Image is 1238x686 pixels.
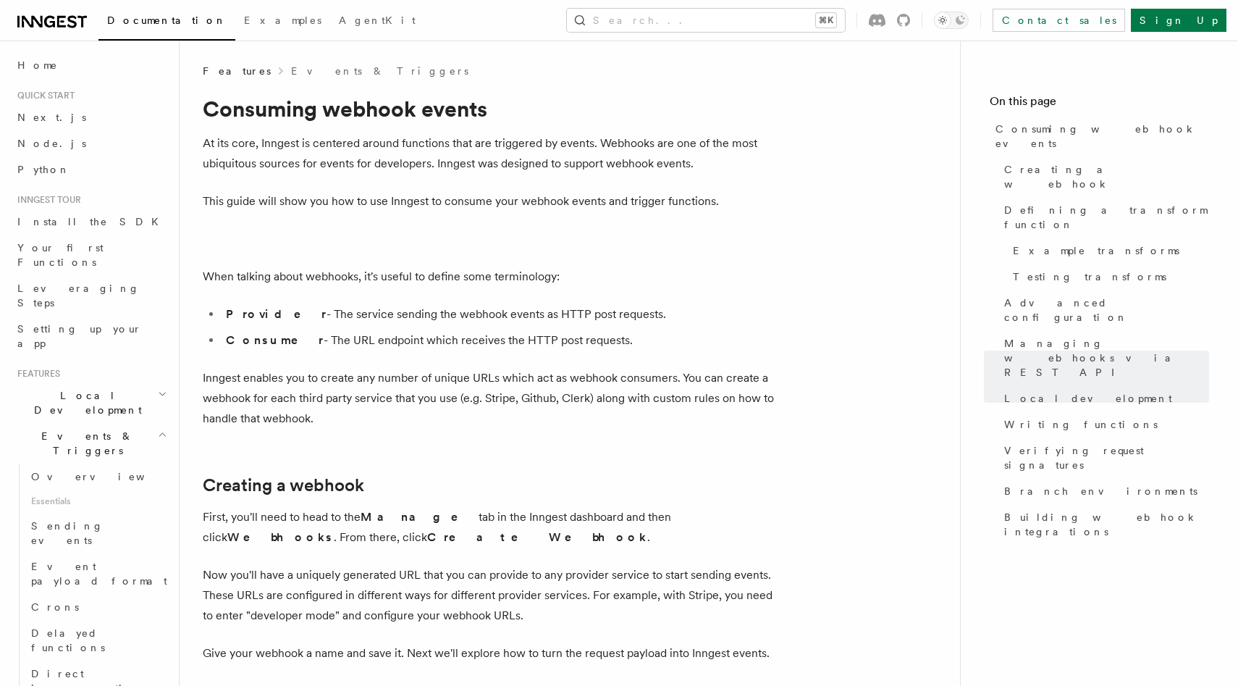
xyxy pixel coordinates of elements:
[995,122,1209,151] span: Consuming webhook events
[203,368,782,429] p: Inngest enables you to create any number of unique URLs which act as webhook consumers. You can c...
[998,197,1209,238] a: Defining a transform function
[998,478,1209,504] a: Branch environments
[12,90,75,101] span: Quick start
[1004,296,1209,325] span: Advanced configuration
[31,520,104,546] span: Sending events
[17,216,167,227] span: Install the SDK
[1004,391,1172,406] span: Local development
[816,13,836,28] kbd: ⌘K
[12,368,60,380] span: Features
[25,620,170,661] a: Delayed functions
[1013,243,1179,258] span: Example transforms
[1004,336,1209,380] span: Managing webhooks via REST API
[1131,9,1226,32] a: Sign Up
[203,191,782,212] p: This guide will show you how to use Inngest to consume your webhook events and trigger functions.
[227,530,334,544] strong: Webhooks
[25,513,170,553] a: Sending events
[1004,443,1209,472] span: Verifying request signatures
[1007,264,1209,290] a: Testing transforms
[12,429,158,458] span: Events & Triggers
[17,164,70,175] span: Python
[427,530,647,544] strong: Create Webhook
[31,627,105,653] span: Delayed functions
[990,93,1209,116] h4: On this page
[244,14,321,26] span: Examples
[993,9,1125,32] a: Contact sales
[998,385,1209,411] a: Local development
[12,156,170,183] a: Python
[12,275,170,316] a: Leveraging Steps
[1013,269,1166,284] span: Testing transforms
[25,464,170,490] a: Overview
[25,594,170,620] a: Crons
[1004,162,1209,191] span: Creating a webhook
[235,4,330,39] a: Examples
[998,290,1209,330] a: Advanced configuration
[12,104,170,130] a: Next.js
[998,438,1209,478] a: Verifying request signatures
[31,471,180,482] span: Overview
[25,490,170,513] span: Essentials
[222,330,782,351] li: - The URL endpoint which receives the HTTP post requests.
[17,58,58,72] span: Home
[291,64,468,78] a: Events & Triggers
[12,209,170,235] a: Install the SDK
[998,156,1209,197] a: Creating a webhook
[1004,484,1197,498] span: Branch environments
[17,283,140,309] span: Leveraging Steps
[203,565,782,626] p: Now you'll have a uniquely generated URL that you can provide to any provider service to start se...
[998,411,1209,438] a: Writing functions
[934,12,969,29] button: Toggle dark mode
[12,52,170,78] a: Home
[567,9,845,32] button: Search...⌘K
[12,316,170,356] a: Setting up your app
[998,330,1209,385] a: Managing webhooks via REST API
[17,323,142,349] span: Setting up your app
[25,553,170,594] a: Event payload format
[12,235,170,275] a: Your first Functions
[361,510,479,524] strong: Manage
[222,304,782,325] li: - The service sending the webhook events as HTTP post requests.
[203,267,782,287] p: When talking about webhooks, it's useful to define some terminology:
[12,388,158,417] span: Local Development
[12,194,81,206] span: Inngest tour
[1004,417,1158,432] span: Writing functions
[339,14,416,26] span: AgentKit
[98,4,235,41] a: Documentation
[990,116,1209,156] a: Consuming webhook events
[203,96,782,122] h1: Consuming webhook events
[12,423,170,464] button: Events & Triggers
[12,382,170,423] button: Local Development
[226,307,327,321] strong: Provider
[1007,238,1209,264] a: Example transforms
[12,130,170,156] a: Node.js
[330,4,424,39] a: AgentKit
[203,507,782,548] p: First, you'll need to head to the tab in the Inngest dashboard and then click . From there, click .
[17,242,104,268] span: Your first Functions
[17,112,86,123] span: Next.js
[203,643,782,664] p: Give your webhook a name and save it. Next we'll explore how to turn the request payload into Inn...
[107,14,227,26] span: Documentation
[998,504,1209,545] a: Building webhook integrations
[31,561,167,587] span: Event payload format
[17,138,86,149] span: Node.js
[31,601,79,613] span: Crons
[203,64,271,78] span: Features
[203,133,782,174] p: At its core, Inngest is centered around functions that are triggered by events. Webhooks are one ...
[203,475,364,495] a: Creating a webhook
[1004,203,1209,232] span: Defining a transform function
[1004,510,1209,539] span: Building webhook integrations
[226,333,324,347] strong: Consumer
